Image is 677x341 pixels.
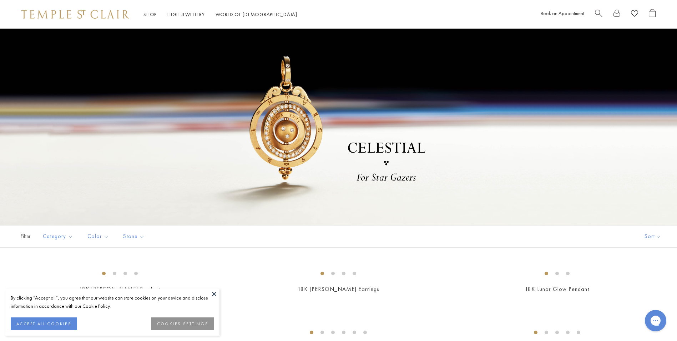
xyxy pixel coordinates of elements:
[595,9,602,20] a: Search
[151,317,214,330] button: COOKIES SETTINGS
[628,226,677,247] button: Show sort by
[641,307,670,334] iframe: Gorgias live chat messenger
[631,9,638,20] a: View Wishlist
[120,232,150,241] span: Stone
[143,10,297,19] nav: Main navigation
[118,228,150,244] button: Stone
[649,9,656,20] a: Open Shopping Bag
[216,11,297,18] a: World of [DEMOGRAPHIC_DATA]World of [DEMOGRAPHIC_DATA]
[11,317,77,330] button: ACCEPT ALL COOKIES
[167,11,205,18] a: High JewelleryHigh Jewellery
[82,228,114,244] button: Color
[21,10,129,19] img: Temple St. Clair
[143,11,157,18] a: ShopShop
[79,285,161,293] a: 18K [PERSON_NAME] Pendant
[37,228,79,244] button: Category
[39,232,79,241] span: Category
[525,285,589,293] a: 18K Lunar Glow Pendant
[298,285,379,293] a: 18K [PERSON_NAME] Earrings
[11,294,214,310] div: By clicking “Accept all”, you agree that our website can store cookies on your device and disclos...
[541,10,584,16] a: Book an Appointment
[84,232,114,241] span: Color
